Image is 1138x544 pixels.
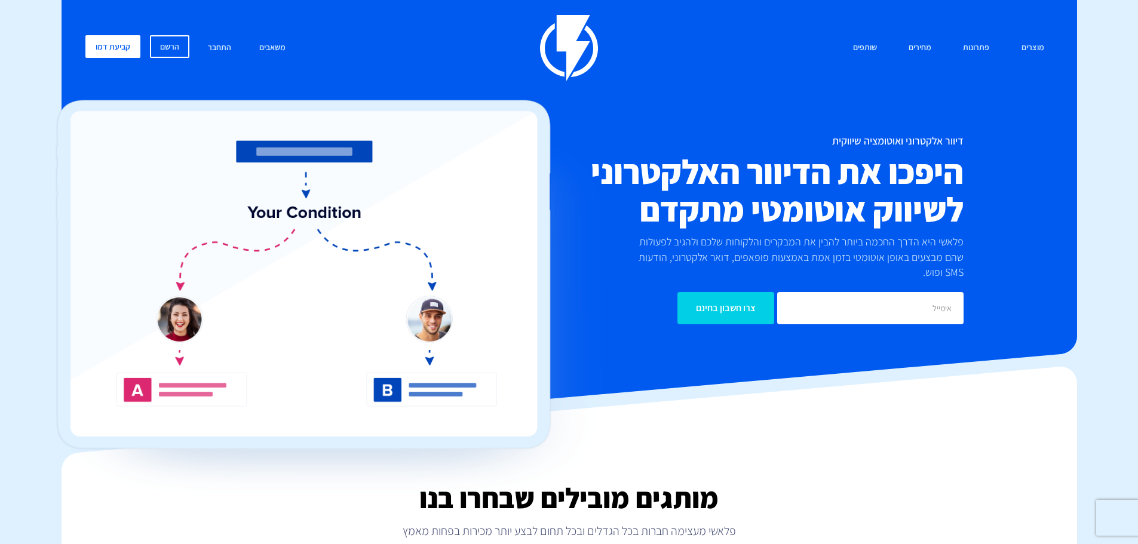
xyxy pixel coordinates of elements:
input: צרו חשבון בחינם [677,292,774,324]
a: מחירים [900,35,940,61]
h2: היפכו את הדיוור האלקטרוני לשיווק אוטומטי מתקדם [498,153,964,228]
input: אימייל [777,292,964,324]
a: התחבר [199,35,240,61]
a: הרשם [150,35,189,58]
a: פתרונות [954,35,998,61]
h1: דיוור אלקטרוני ואוטומציה שיווקית [498,135,964,147]
a: מוצרים [1013,35,1053,61]
a: משאבים [250,35,295,61]
a: קביעת דמו [85,35,140,58]
h2: מותגים מובילים שבחרו בנו [62,482,1077,514]
p: פלאשי מעצימה חברות בכל הגדלים ובכל תחום לבצע יותר מכירות בפחות מאמץ [62,523,1077,539]
a: שותפים [844,35,886,61]
p: פלאשי היא הדרך החכמה ביותר להבין את המבקרים והלקוחות שלכם ולהגיב לפעולות שהם מבצעים באופן אוטומטי... [618,234,964,280]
